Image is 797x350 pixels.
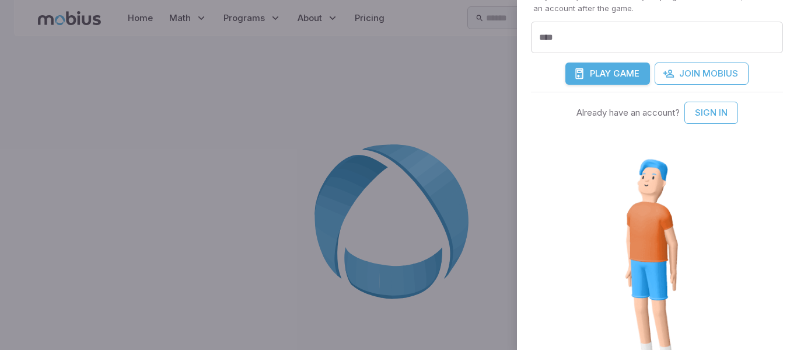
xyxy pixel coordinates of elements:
a: Sign In [684,102,738,124]
button: PlayGame [565,63,650,85]
p: Already have an account? [576,106,680,119]
a: Join Mobius [655,63,749,85]
span: Game [613,67,639,80]
span: Play [590,67,611,80]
